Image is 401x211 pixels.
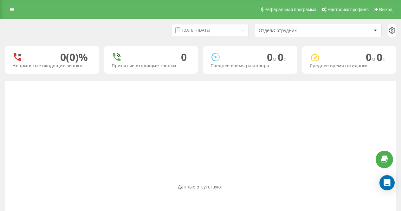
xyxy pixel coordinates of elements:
[60,51,88,63] div: 0 (0)%
[379,175,395,190] div: Open Intercom Messenger
[379,7,392,12] span: Выход
[259,28,334,33] div: Отдел/Сотрудник
[283,56,286,63] span: c
[278,50,286,64] span: 0
[382,56,385,63] span: c
[310,63,389,69] div: Среднее время ожидания
[372,56,377,63] span: м
[112,63,191,69] div: Принятые входящие звонки
[377,50,385,64] span: 0
[366,50,377,64] span: 0
[267,50,278,64] span: 0
[12,63,92,69] div: Непринятые входящие звонки
[181,51,187,63] div: 0
[210,63,290,69] div: Среднее время разговора
[264,7,316,12] span: Реферальная программа
[327,7,369,12] span: Настройки профиля
[273,56,278,63] span: м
